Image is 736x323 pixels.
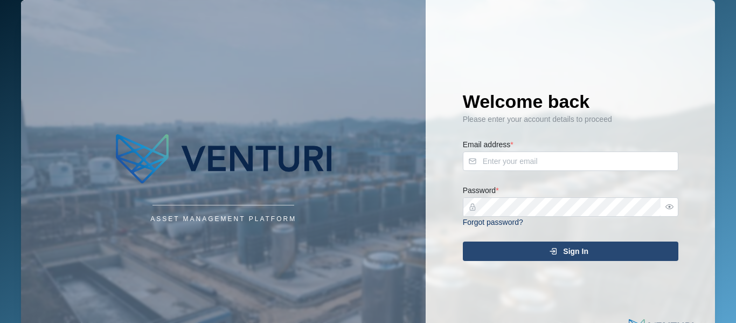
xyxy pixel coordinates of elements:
[150,214,296,224] div: Asset Management Platform
[563,242,588,260] span: Sign In
[463,90,678,113] h1: Welcome back
[463,139,513,151] label: Email address
[463,114,678,126] div: Please enter your account details to proceed
[463,152,678,171] input: Enter your email
[463,185,499,197] label: Password
[116,126,331,191] img: Company Logo
[463,218,523,226] a: Forgot password?
[463,242,678,261] button: Sign In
